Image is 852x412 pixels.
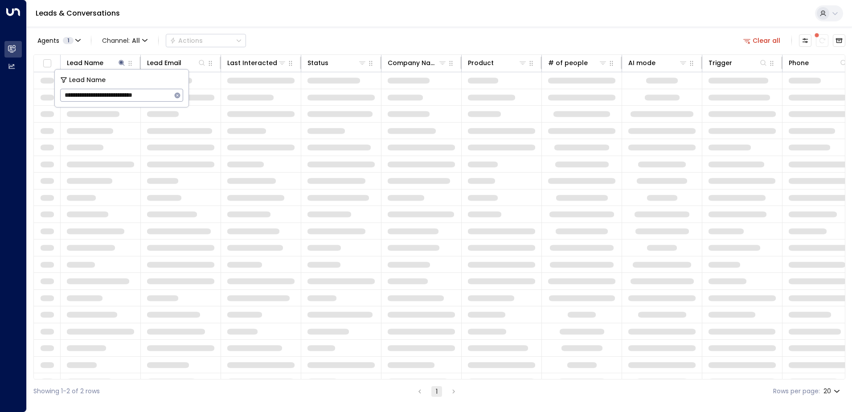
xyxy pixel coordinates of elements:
[307,58,328,68] div: Status
[709,58,768,68] div: Trigger
[67,58,103,68] div: Lead Name
[709,58,732,68] div: Trigger
[789,58,809,68] div: Phone
[63,37,74,44] span: 1
[147,58,181,68] div: Lead Email
[33,34,84,47] button: Agents1
[414,386,459,397] nav: pagination navigation
[33,387,100,396] div: Showing 1-2 of 2 rows
[67,58,126,68] div: Lead Name
[468,58,527,68] div: Product
[388,58,447,68] div: Company Name
[166,34,246,47] button: Actions
[36,8,120,18] a: Leads & Conversations
[431,386,442,397] button: page 1
[740,34,784,47] button: Clear all
[227,58,277,68] div: Last Interacted
[816,34,828,47] span: There are new threads available. Refresh the grid to view the latest updates.
[823,385,842,398] div: 20
[773,387,820,396] label: Rows per page:
[548,58,607,68] div: # of people
[307,58,367,68] div: Status
[37,37,59,44] span: Agents
[628,58,655,68] div: AI mode
[227,58,287,68] div: Last Interacted
[132,37,140,44] span: All
[789,58,848,68] div: Phone
[628,58,688,68] div: AI mode
[147,58,206,68] div: Lead Email
[98,34,151,47] span: Channel:
[833,34,845,47] button: Archived Leads
[166,34,246,47] div: Button group with a nested menu
[170,37,203,45] div: Actions
[69,75,106,85] span: Lead Name
[799,34,811,47] button: Customize
[468,58,494,68] div: Product
[388,58,438,68] div: Company Name
[98,34,151,47] button: Channel:All
[548,58,588,68] div: # of people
